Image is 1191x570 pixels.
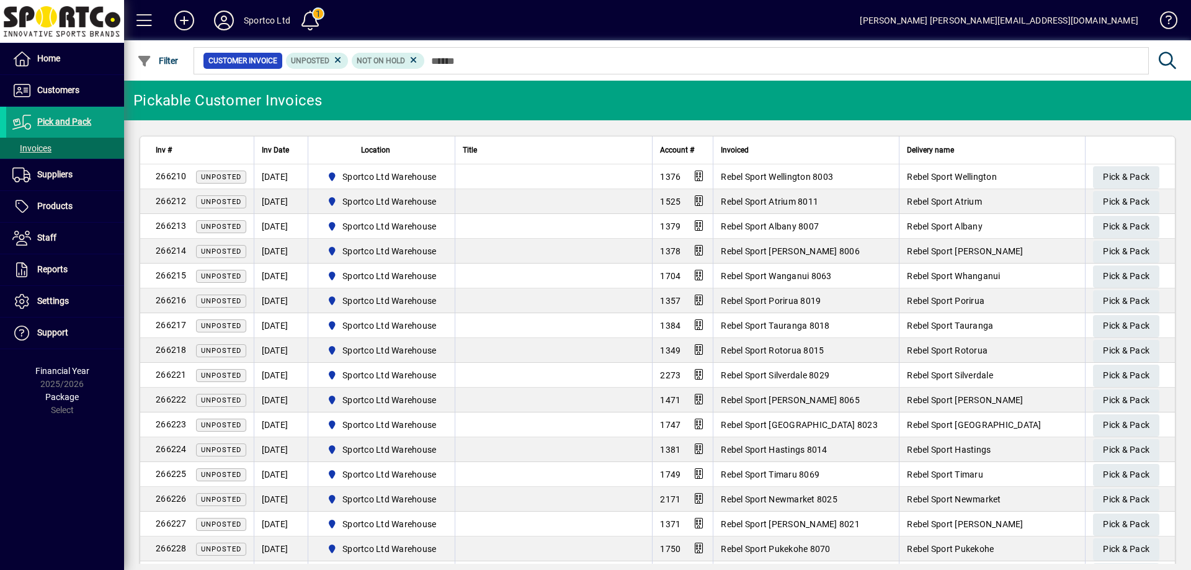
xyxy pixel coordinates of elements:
span: Rebel Sport Hastings 8014 [721,445,827,455]
span: Rebel Sport Atrium 8011 [721,197,818,207]
span: Rebel Sport Pukekohe 8070 [721,544,830,554]
span: Rebel Sport [PERSON_NAME] [907,395,1023,405]
div: Inv Date [262,143,300,157]
span: Location [361,143,390,157]
span: Sportco Ltd Warehouse [342,171,436,183]
span: Rebel Sport Pukekohe [907,544,994,554]
span: Sportco Ltd Warehouse [322,417,442,432]
span: Sportco Ltd Warehouse [342,270,436,282]
button: Pick & Pack [1093,489,1159,511]
a: Knowledge Base [1151,2,1175,43]
span: Financial Year [35,366,89,376]
span: 266214 [156,246,187,256]
span: 1471 [660,395,680,405]
span: 266226 [156,494,187,504]
span: Rebel Sport Wellington 8003 [721,172,833,182]
button: Pick & Pack [1093,290,1159,313]
span: Rebel Sport [PERSON_NAME] [907,519,1023,529]
span: 266223 [156,419,187,429]
div: Inv # [156,143,246,157]
a: Invoices [6,138,124,159]
span: 1376 [660,172,680,182]
span: Rebel Sport Atrium [907,197,982,207]
span: Sportco Ltd Warehouse [322,318,442,333]
span: Pick & Pack [1103,539,1149,559]
td: [DATE] [254,214,308,239]
span: Unposted [201,198,241,206]
span: Sportco Ltd Warehouse [342,468,436,481]
span: Home [37,53,60,63]
span: Customers [37,85,79,95]
span: Not On Hold [357,56,405,65]
span: Sportco Ltd Warehouse [322,467,442,482]
span: Sportco Ltd Warehouse [322,194,442,209]
span: Sportco Ltd Warehouse [342,518,436,530]
span: Rebel Sport Newmarket [907,494,1001,504]
span: Staff [37,233,56,243]
span: 1749 [660,470,680,479]
span: Sportco Ltd Warehouse [322,492,442,507]
span: Support [37,327,68,337]
span: 266227 [156,519,187,528]
span: Sportco Ltd Warehouse [322,541,442,556]
span: 1349 [660,345,680,355]
button: Pick & Pack [1093,464,1159,486]
span: Rebel Sport Timaru 8069 [721,470,819,479]
span: Unposted [201,247,241,256]
button: Pick & Pack [1093,439,1159,461]
span: Rebel Sport Newmarket 8025 [721,494,837,504]
span: Sportco Ltd Warehouse [342,394,436,406]
span: Rebel Sport Tauranga [907,321,993,331]
td: [DATE] [254,512,308,537]
span: Pick & Pack [1103,514,1149,535]
span: 2171 [660,494,680,504]
span: Unposted [201,471,241,479]
span: 1381 [660,445,680,455]
td: [DATE] [254,363,308,388]
span: 266222 [156,394,187,404]
span: Pick & Pack [1103,415,1149,435]
span: Inv Date [262,143,289,157]
span: Sportco Ltd Warehouse [322,244,442,259]
a: Suppliers [6,159,124,190]
div: Account # [660,143,705,157]
button: Pick & Pack [1093,315,1159,337]
span: Filter [137,56,179,66]
span: Delivery name [907,143,954,157]
span: Rebel Sport Tauranga 8018 [721,321,829,331]
span: Rebel Sport [GEOGRAPHIC_DATA] 8023 [721,420,878,430]
span: Sportco Ltd Warehouse [342,443,436,456]
button: Pick & Pack [1093,538,1159,561]
button: Pick & Pack [1093,340,1159,362]
span: 1357 [660,296,680,306]
span: Unposted [201,421,241,429]
span: Unposted [201,520,241,528]
span: Rebel Sport Rotorua 8015 [721,345,824,355]
span: 266212 [156,196,187,206]
span: Rebel Sport [PERSON_NAME] 8006 [721,246,860,256]
td: [DATE] [254,164,308,189]
span: Rebel Sport Porirua 8019 [721,296,821,306]
span: 1379 [660,221,680,231]
span: 266217 [156,320,187,330]
span: Sportco Ltd Warehouse [342,493,436,505]
td: [DATE] [254,288,308,313]
td: [DATE] [254,537,308,561]
span: 266215 [156,270,187,280]
span: Pick & Pack [1103,440,1149,460]
span: Unposted [201,173,241,181]
span: Sportco Ltd Warehouse [342,369,436,381]
span: Settings [37,296,69,306]
button: Pick & Pack [1093,241,1159,263]
span: Pick & Pack [1103,465,1149,485]
span: Unposted [201,223,241,231]
a: Reports [6,254,124,285]
span: 266224 [156,444,187,454]
span: 266213 [156,221,187,231]
span: Rebel Sport [GEOGRAPHIC_DATA] [907,420,1041,430]
button: Pick & Pack [1093,365,1159,387]
span: Customer Invoice [208,55,277,67]
span: Sportco Ltd Warehouse [322,442,442,457]
span: 266218 [156,345,187,355]
span: Sportco Ltd Warehouse [322,368,442,383]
